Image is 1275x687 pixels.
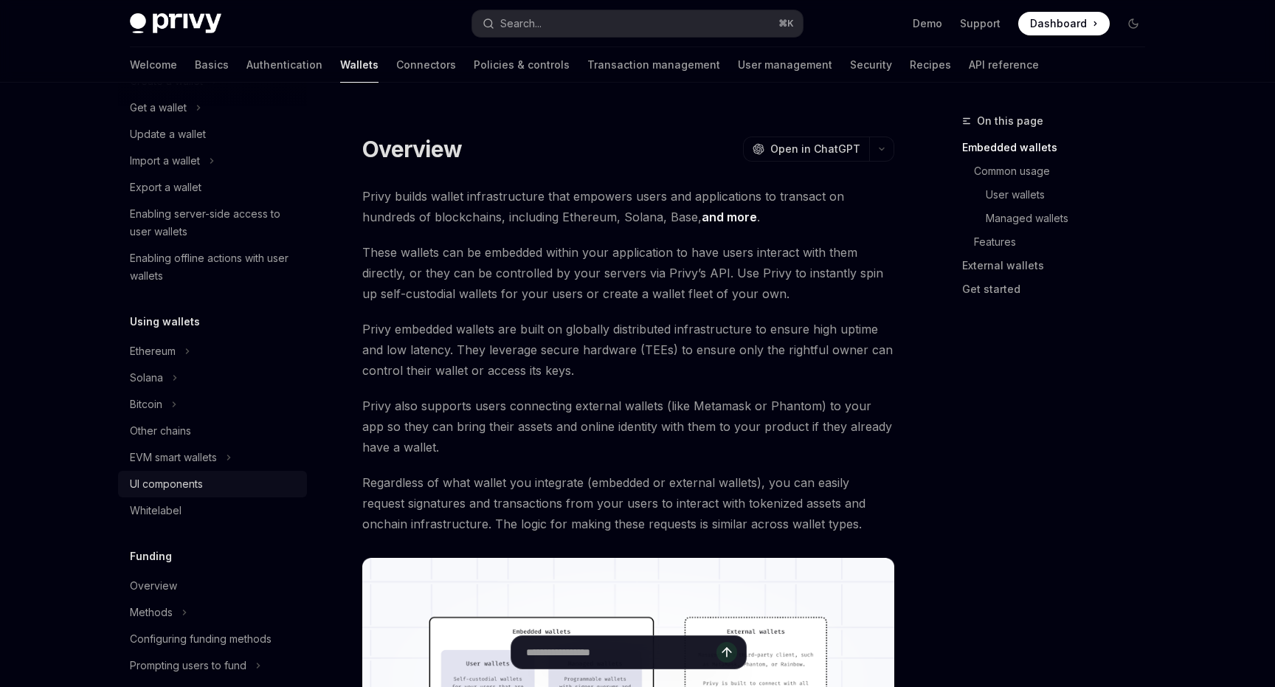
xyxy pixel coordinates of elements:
a: Embedded wallets [962,136,1157,159]
div: Whitelabel [130,502,182,519]
a: Security [850,47,892,83]
button: Toggle Import a wallet section [118,148,307,174]
a: Overview [118,573,307,599]
button: Toggle dark mode [1122,12,1145,35]
span: Dashboard [1030,16,1087,31]
a: UI components [118,471,307,497]
button: Open in ChatGPT [743,137,869,162]
a: Dashboard [1018,12,1110,35]
a: Enabling server-side access to user wallets [118,201,307,245]
div: Configuring funding methods [130,630,272,648]
span: These wallets can be embedded within your application to have users interact with them directly, ... [362,242,894,304]
div: Overview [130,577,177,595]
button: Toggle EVM smart wallets section [118,444,307,471]
h5: Using wallets [130,313,200,331]
a: Connectors [396,47,456,83]
button: Send message [716,642,737,663]
span: Regardless of what wallet you integrate (embedded or external wallets), you can easily request si... [362,472,894,534]
a: User wallets [962,183,1157,207]
a: Wallets [340,47,379,83]
span: Privy embedded wallets are built on globally distributed infrastructure to ensure high uptime and... [362,319,894,381]
div: Solana [130,369,163,387]
a: API reference [969,47,1039,83]
div: Enabling offline actions with user wallets [130,249,298,285]
div: Search... [500,15,542,32]
a: Policies & controls [474,47,570,83]
button: Toggle Prompting users to fund section [118,652,307,679]
div: EVM smart wallets [130,449,217,466]
h5: Funding [130,548,172,565]
a: Common usage [962,159,1157,183]
span: Open in ChatGPT [770,142,860,156]
span: Privy builds wallet infrastructure that empowers users and applications to transact on hundreds o... [362,186,894,227]
input: Ask a question... [526,636,716,669]
a: Enabling offline actions with user wallets [118,245,307,289]
button: Toggle Solana section [118,365,307,391]
div: Methods [130,604,173,621]
a: Update a wallet [118,121,307,148]
div: Get a wallet [130,99,187,117]
button: Open search [472,10,803,37]
button: Toggle Ethereum section [118,338,307,365]
div: Update a wallet [130,125,206,143]
a: Recipes [910,47,951,83]
a: Whitelabel [118,497,307,524]
a: Export a wallet [118,174,307,201]
a: Support [960,16,1001,31]
a: Authentication [246,47,322,83]
div: Enabling server-side access to user wallets [130,205,298,241]
div: Import a wallet [130,152,200,170]
a: Welcome [130,47,177,83]
span: ⌘ K [778,18,794,30]
a: Features [962,230,1157,254]
a: Configuring funding methods [118,626,307,652]
button: Toggle Get a wallet section [118,94,307,121]
a: Transaction management [587,47,720,83]
a: Managed wallets [962,207,1157,230]
a: User management [738,47,832,83]
div: Prompting users to fund [130,657,246,674]
div: Ethereum [130,342,176,360]
span: On this page [977,112,1043,130]
span: Privy also supports users connecting external wallets (like Metamask or Phantom) to your app so t... [362,396,894,458]
div: UI components [130,475,203,493]
a: Basics [195,47,229,83]
a: and more [702,210,757,225]
a: Get started [962,277,1157,301]
a: External wallets [962,254,1157,277]
h1: Overview [362,136,462,162]
button: Toggle Methods section [118,599,307,626]
a: Other chains [118,418,307,444]
img: dark logo [130,13,221,34]
div: Bitcoin [130,396,162,413]
div: Export a wallet [130,179,201,196]
button: Toggle Bitcoin section [118,391,307,418]
a: Demo [913,16,942,31]
div: Other chains [130,422,191,440]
